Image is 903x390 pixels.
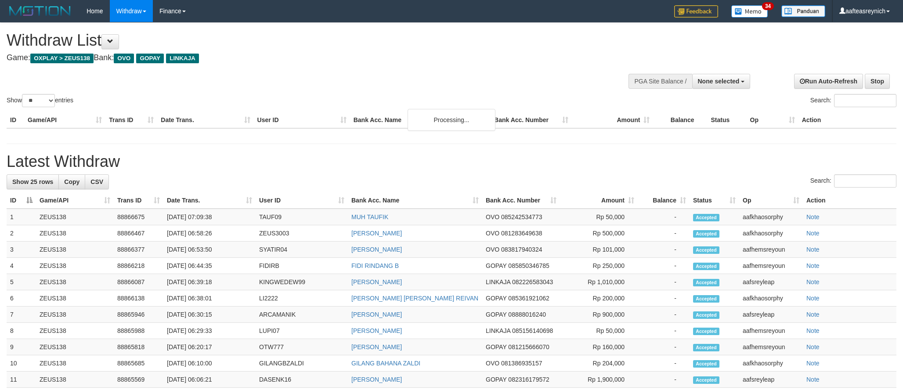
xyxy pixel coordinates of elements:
[7,242,36,258] td: 3
[693,214,719,221] span: Accepted
[7,112,24,128] th: ID
[747,112,798,128] th: Op
[350,112,491,128] th: Bank Acc. Name
[806,327,820,334] a: Note
[482,192,560,209] th: Bank Acc. Number: activate to sort column ascending
[806,278,820,285] a: Note
[351,278,402,285] a: [PERSON_NAME]
[58,174,85,189] a: Copy
[638,355,690,372] td: -
[114,290,163,307] td: 88866138
[739,355,803,372] td: aafkhaosorphy
[739,323,803,339] td: aafhemsreyoun
[486,295,506,302] span: GOPAY
[163,290,256,307] td: [DATE] 06:38:01
[256,209,348,225] td: TAUF09
[834,94,896,107] input: Search:
[7,307,36,323] td: 7
[351,360,420,367] a: GILANG BAHANA ZALDI
[638,307,690,323] td: -
[653,112,707,128] th: Balance
[256,242,348,258] td: SYATIR04
[638,209,690,225] td: -
[739,225,803,242] td: aafkhaosorphy
[693,376,719,384] span: Accepted
[7,258,36,274] td: 4
[114,54,134,63] span: OVO
[256,372,348,388] td: DASENK16
[351,213,388,220] a: MUH TAUFIK
[803,192,896,209] th: Action
[806,360,820,367] a: Note
[693,360,719,368] span: Accepted
[351,246,402,253] a: [PERSON_NAME]
[256,323,348,339] td: LUPI07
[739,372,803,388] td: aafsreyleap
[806,376,820,383] a: Note
[163,323,256,339] td: [DATE] 06:29:33
[90,178,103,185] span: CSV
[114,225,163,242] td: 88866467
[36,339,114,355] td: ZEUS138
[798,112,896,128] th: Action
[560,372,638,388] td: Rp 1,900,000
[739,339,803,355] td: aafhemsreyoun
[114,323,163,339] td: 88865988
[351,327,402,334] a: [PERSON_NAME]
[628,74,692,89] div: PGA Site Balance /
[36,274,114,290] td: ZEUS138
[163,372,256,388] td: [DATE] 06:06:21
[114,339,163,355] td: 88865818
[36,372,114,388] td: ZEUS138
[806,295,820,302] a: Note
[560,307,638,323] td: Rp 900,000
[486,311,506,318] span: GOPAY
[163,242,256,258] td: [DATE] 06:53:50
[794,74,863,89] a: Run Auto-Refresh
[12,178,53,185] span: Show 25 rows
[693,279,719,286] span: Accepted
[7,339,36,355] td: 9
[163,225,256,242] td: [DATE] 06:58:26
[163,192,256,209] th: Date Trans.: activate to sort column ascending
[7,274,36,290] td: 5
[85,174,109,189] a: CSV
[163,355,256,372] td: [DATE] 06:10:00
[491,112,572,128] th: Bank Acc. Number
[508,262,549,269] span: Copy 085850346785 to clipboard
[731,5,768,18] img: Button%20Memo.svg
[781,5,825,17] img: panduan.png
[408,109,495,131] div: Processing...
[810,174,896,188] label: Search:
[36,225,114,242] td: ZEUS138
[806,262,820,269] a: Note
[486,327,510,334] span: LINKAJA
[486,360,499,367] span: OVO
[693,295,719,303] span: Accepted
[512,327,553,334] span: Copy 085156140698 to clipboard
[508,376,549,383] span: Copy 082316179572 to clipboard
[36,192,114,209] th: Game/API: activate to sort column ascending
[114,209,163,225] td: 88866675
[114,307,163,323] td: 88865946
[693,263,719,270] span: Accepted
[7,290,36,307] td: 6
[693,328,719,335] span: Accepted
[560,323,638,339] td: Rp 50,000
[690,192,739,209] th: Status: activate to sort column ascending
[351,295,478,302] a: [PERSON_NAME] [PERSON_NAME] REIVAN
[256,225,348,242] td: ZEUS3003
[7,94,73,107] label: Show entries
[508,311,546,318] span: Copy 08888016240 to clipboard
[501,230,542,237] span: Copy 081283649638 to clipboard
[136,54,164,63] span: GOPAY
[30,54,94,63] span: OXPLAY > ZEUS138
[256,290,348,307] td: LI2222
[157,112,253,128] th: Date Trans.
[806,213,820,220] a: Note
[36,355,114,372] td: ZEUS138
[114,258,163,274] td: 88866218
[806,246,820,253] a: Note
[638,372,690,388] td: -
[739,274,803,290] td: aafsreyleap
